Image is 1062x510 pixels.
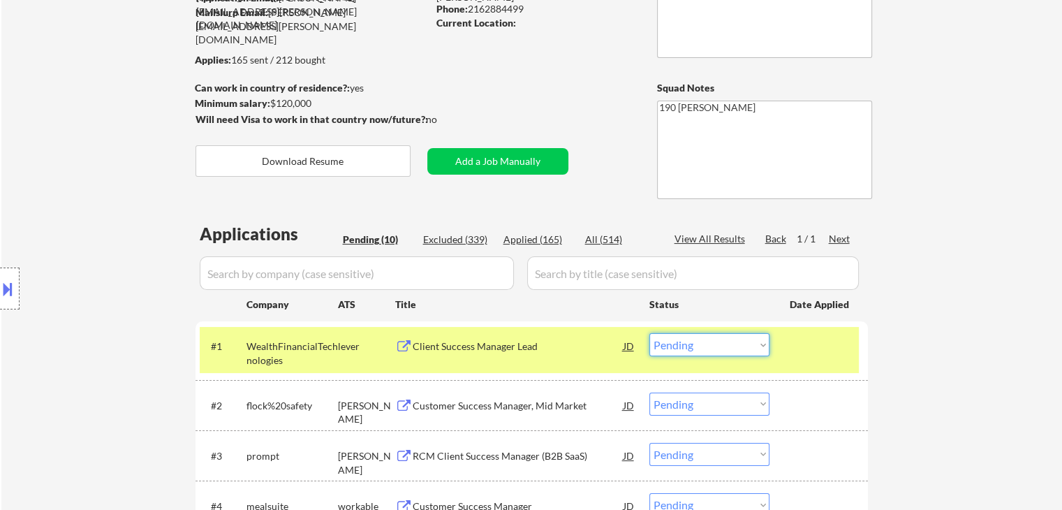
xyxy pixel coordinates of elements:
[343,233,413,247] div: Pending (10)
[797,232,829,246] div: 1 / 1
[829,232,851,246] div: Next
[338,298,395,312] div: ATS
[622,443,636,468] div: JD
[527,256,859,290] input: Search by title (case sensitive)
[426,112,466,126] div: no
[585,233,655,247] div: All (514)
[622,333,636,358] div: JD
[246,340,338,367] div: WealthFinancialTechnologies
[649,291,769,316] div: Status
[413,399,624,413] div: Customer Success Manager, Mid Market
[423,233,493,247] div: Excluded (339)
[427,148,568,175] button: Add a Job Manually
[657,81,872,95] div: Squad Notes
[196,6,427,47] div: [PERSON_NAME][EMAIL_ADDRESS][PERSON_NAME][DOMAIN_NAME]
[436,2,634,16] div: 2162884499
[195,81,423,95] div: yes
[622,393,636,418] div: JD
[196,6,268,18] strong: Mailslurp Email:
[195,54,231,66] strong: Applies:
[200,226,338,242] div: Applications
[790,298,851,312] div: Date Applied
[195,53,427,67] div: 165 sent / 212 bought
[195,82,350,94] strong: Can work in country of residence?:
[246,399,338,413] div: flock%20safety
[395,298,636,312] div: Title
[436,17,516,29] strong: Current Location:
[195,96,427,110] div: $120,000
[338,449,395,476] div: [PERSON_NAME]
[196,113,428,125] strong: Will need Visa to work in that country now/future?:
[413,340,624,354] div: Client Success Manager Lead
[338,399,395,426] div: [PERSON_NAME]
[196,145,411,177] button: Download Resume
[246,298,338,312] div: Company
[436,3,468,15] strong: Phone:
[246,449,338,463] div: prompt
[765,232,788,246] div: Back
[413,449,624,463] div: RCM Client Success Manager (B2B SaaS)
[674,232,749,246] div: View All Results
[503,233,573,247] div: Applied (165)
[200,256,514,290] input: Search by company (case sensitive)
[338,340,395,354] div: lever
